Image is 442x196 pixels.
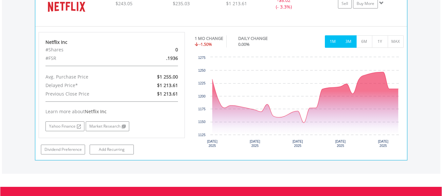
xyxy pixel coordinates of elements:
div: #FSR [41,54,135,62]
a: Market Research [86,121,129,131]
div: 1 MO CHANGE [195,35,223,42]
div: Netflix Inc [45,39,178,45]
a: Yahoo Finance [45,121,84,131]
text: 1175 [198,107,206,111]
div: .1936 [135,54,183,62]
button: 1Y [372,35,388,48]
span: $1 213.61 [157,82,178,88]
div: Previous Close Price [41,90,135,98]
div: #Shares [41,45,135,54]
span: 0.00% [238,41,250,47]
text: [DATE] 2025 [250,140,260,148]
text: [DATE] 2025 [207,140,218,148]
div: Chart. Highcharts interactive chart. [195,54,404,152]
span: $235.03 [173,0,190,7]
div: DAILY CHANGE [238,35,291,42]
span: -1.50% [199,41,212,47]
text: 1250 [198,69,206,72]
span: $1 255.00 [157,74,178,80]
svg: Interactive chart [195,54,403,152]
text: 1275 [198,56,206,60]
a: Add Recurring [90,145,134,154]
span: $243.05 [115,0,133,7]
a: Dividend Preference [41,145,85,154]
text: [DATE] 2025 [378,140,388,148]
button: 1M [325,35,341,48]
button: 6M [356,35,372,48]
text: [DATE] 2025 [292,140,303,148]
text: 1200 [198,95,206,98]
button: 3M [341,35,357,48]
div: Avg. Purchase Price [41,73,135,81]
button: MAX [388,35,404,48]
text: 1225 [198,81,206,85]
div: 0 [135,45,183,54]
text: [DATE] 2025 [335,140,346,148]
div: Delayed Price* [41,81,135,90]
span: $1 213.61 [226,0,247,7]
text: 1150 [198,120,206,124]
text: 1125 [198,133,206,137]
div: Learn more about [45,108,178,115]
span: $1 213.61 [157,91,178,97]
span: Netflix Inc [85,108,107,115]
